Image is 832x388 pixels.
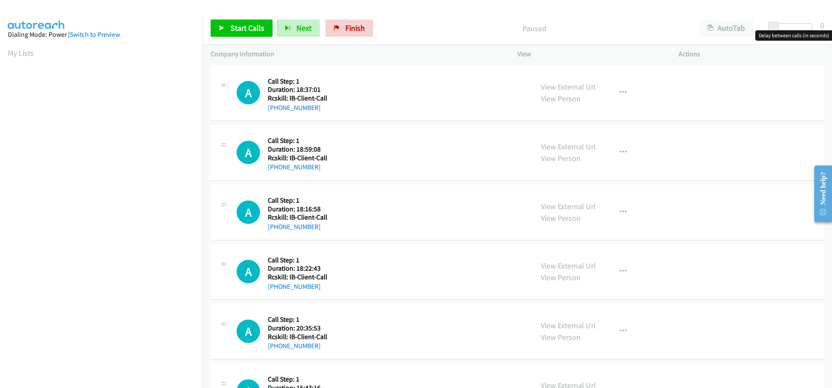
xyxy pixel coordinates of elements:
[268,375,330,384] h5: Call Step: 1
[237,200,260,224] h1: A
[541,320,596,330] a: View External Url
[541,213,581,223] a: View Person
[237,141,260,164] div: The call is yet to be attempted
[517,49,663,59] p: View
[237,81,260,104] h1: A
[8,29,195,40] div: Dialing Mode: Power |
[268,205,329,213] h5: Duration: 18:16:58
[820,19,824,31] div: 0
[268,273,329,281] h5: Rcskill: IB-Client-Call
[699,19,753,37] button: AutoTab
[268,163,321,171] a: [PHONE_NUMBER]
[237,200,260,224] div: The call is yet to be attempted
[268,324,329,333] h5: Duration: 20:35:53
[231,23,264,33] span: Start Calls
[541,261,596,271] a: View External Url
[268,256,329,265] h5: Call Step: 1
[268,223,321,231] a: [PHONE_NUMBER]
[268,213,329,222] h5: Rcskill: IB-Client-Call
[541,332,581,342] a: View Person
[679,49,824,59] p: Actions
[268,136,329,145] h5: Call Step: 1
[541,201,596,211] a: View External Url
[268,315,329,324] h5: Call Step: 1
[237,320,260,343] div: The call is yet to be attempted
[541,94,581,103] a: View Person
[8,48,34,58] a: My Lists
[211,19,273,37] a: Start Calls
[268,264,329,273] h5: Duration: 18:22:43
[345,23,365,33] span: Finish
[237,81,260,104] div: The call is yet to be attempted
[268,94,329,103] h5: Rcskill: IB-Client-Call
[268,85,329,94] h5: Duration: 18:37:01
[296,23,312,33] span: Next
[237,141,260,164] h1: A
[268,333,329,341] h5: Rcskill: IB-Client-Call
[385,23,684,34] p: Paused
[541,153,581,163] a: View Person
[276,19,320,37] button: Next
[268,145,329,154] h5: Duration: 18:59:08
[268,77,329,86] h5: Call Step: 1
[541,82,596,92] a: View External Url
[268,342,321,350] a: [PHONE_NUMBER]
[211,49,502,59] p: Company Information
[268,196,329,205] h5: Call Step: 1
[237,260,260,283] div: The call is yet to be attempted
[541,272,581,282] a: View Person
[325,19,373,37] a: Finish
[237,260,260,283] h1: A
[268,282,321,291] a: [PHONE_NUMBER]
[807,159,832,228] iframe: Resource Center
[268,103,321,112] a: [PHONE_NUMBER]
[268,154,329,162] h5: Rcskill: IB-Client-Call
[237,320,260,343] h1: A
[541,142,596,152] a: View External Url
[70,30,120,39] a: Switch to Preview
